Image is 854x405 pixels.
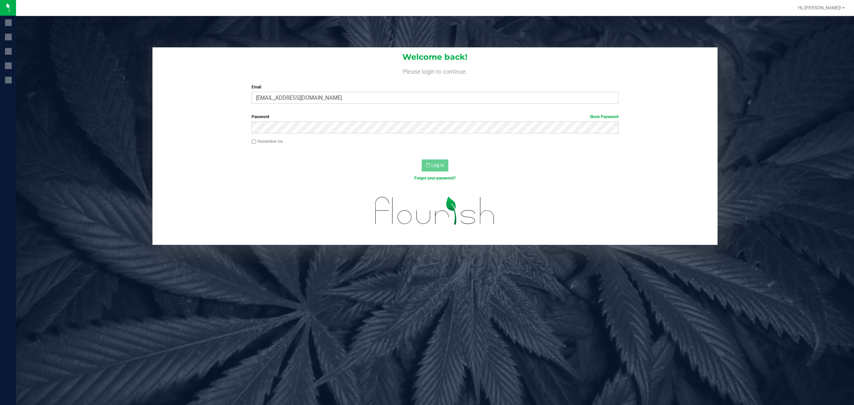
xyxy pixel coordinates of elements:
label: Remember me [252,138,283,144]
span: Hi, [PERSON_NAME]! [798,5,841,10]
a: Forgot your password? [414,176,456,180]
input: Remember me [252,139,256,144]
span: Password [252,114,269,119]
h1: Welcome back! [152,53,718,61]
label: Email [252,84,618,90]
img: flourish_logo.svg [364,188,506,234]
button: Log In [422,159,448,171]
h4: Please login to continue. [152,67,718,75]
a: Show Password [590,114,618,119]
span: Log In [431,162,444,168]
